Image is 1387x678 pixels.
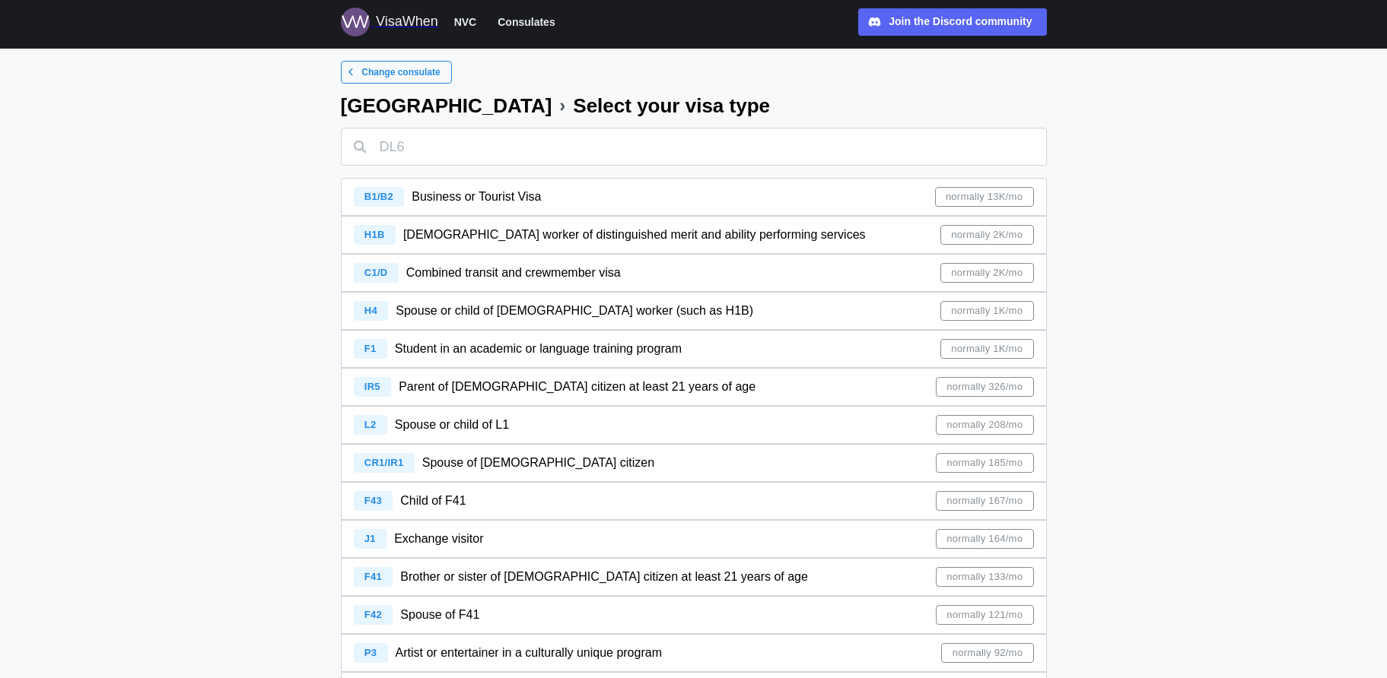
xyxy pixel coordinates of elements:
[396,304,753,317] span: Spouse or child of [DEMOGRAPHIC_DATA] worker (such as H1B)
[341,216,1047,254] a: H1B [DEMOGRAPHIC_DATA] worker of distinguished merit and ability performing servicesnormally 2K/mo
[364,381,380,392] span: IR5
[412,190,541,203] span: Business or Tourist Visa
[400,494,466,507] span: Child of F41
[573,96,770,116] div: Select your visa type
[341,520,1047,558] a: J1 Exchange visitornormally 164/mo
[361,62,440,83] span: Change consulate
[364,343,377,354] span: F1
[394,532,483,545] span: Exchange visitor
[498,13,555,31] span: Consulates
[341,596,1047,634] a: F42 Spouse of F41normally 121/mo
[396,646,662,659] span: Artist or entertainer in a culturally unique program
[341,8,370,36] img: Logo for VisaWhen
[364,609,382,620] span: F42
[559,97,565,115] div: ›
[341,61,452,84] a: Change consulate
[400,608,479,621] span: Spouse of F41
[858,8,1047,36] a: Join the Discord community
[341,558,1047,596] a: F41 Brother or sister of [DEMOGRAPHIC_DATA] citizen at least 21 years of agenormally 133/mo
[341,96,552,116] div: [GEOGRAPHIC_DATA]
[946,188,1023,206] span: normally 13K/mo
[946,492,1023,510] span: normally 167/mo
[364,305,377,316] span: H4
[364,419,377,430] span: L2
[364,533,376,544] span: J1
[946,416,1023,434] span: normally 208/mo
[364,267,388,278] span: C1/D
[341,444,1047,482] a: CR1/IR1 Spouse of [DEMOGRAPHIC_DATA] citizennormally 185/mo
[403,228,866,241] span: [DEMOGRAPHIC_DATA] worker of distinguished merit and ability performing services
[422,456,654,469] span: Spouse of [DEMOGRAPHIC_DATA] citizen
[341,8,438,36] a: Logo for VisaWhen VisaWhen
[341,254,1047,292] a: C1/D Combined transit and crewmember visanormally 2K/mo
[946,454,1023,472] span: normally 185/mo
[364,571,382,582] span: F41
[946,530,1023,548] span: normally 164/mo
[341,482,1047,520] a: F43 Child of F41normally 167/mo
[946,378,1023,396] span: normally 326/mo
[364,229,385,240] span: H1B
[946,606,1023,624] span: normally 121/mo
[341,128,1047,166] input: DL6
[447,12,484,32] button: NVC
[946,568,1023,586] span: normally 133/mo
[364,457,404,468] span: CR1/IR1
[454,13,477,31] span: NVC
[341,368,1047,406] a: IR5 Parent of [DEMOGRAPHIC_DATA] citizen at least 21 years of agenormally 326/mo
[406,266,621,279] span: Combined transit and crewmember visa
[951,226,1023,244] span: normally 2K/mo
[399,380,756,393] span: Parent of [DEMOGRAPHIC_DATA] citizen at least 21 years of age
[341,330,1047,368] a: F1 Student in an academic or language training programnormally 1K/mo
[491,12,561,32] button: Consulates
[395,342,682,355] span: Student in an academic or language training program
[400,570,808,583] span: Brother or sister of [DEMOGRAPHIC_DATA] citizen at least 21 years of age
[951,264,1023,282] span: normally 2K/mo
[341,634,1047,672] a: P3 Artist or entertainer in a culturally unique programnormally 92/mo
[951,340,1023,358] span: normally 1K/mo
[341,406,1047,444] a: L2 Spouse or child of L1normally 208/mo
[395,418,509,431] span: Spouse or child of L1
[889,14,1032,30] div: Join the Discord community
[364,191,393,202] span: B1/B2
[364,495,382,506] span: F43
[364,647,377,658] span: P3
[953,644,1023,662] span: normally 92/mo
[951,302,1023,320] span: normally 1K/mo
[341,292,1047,330] a: H4 Spouse or child of [DEMOGRAPHIC_DATA] worker (such as H1B)normally 1K/mo
[341,178,1047,216] a: B1/B2 Business or Tourist Visanormally 13K/mo
[376,11,438,33] div: VisaWhen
